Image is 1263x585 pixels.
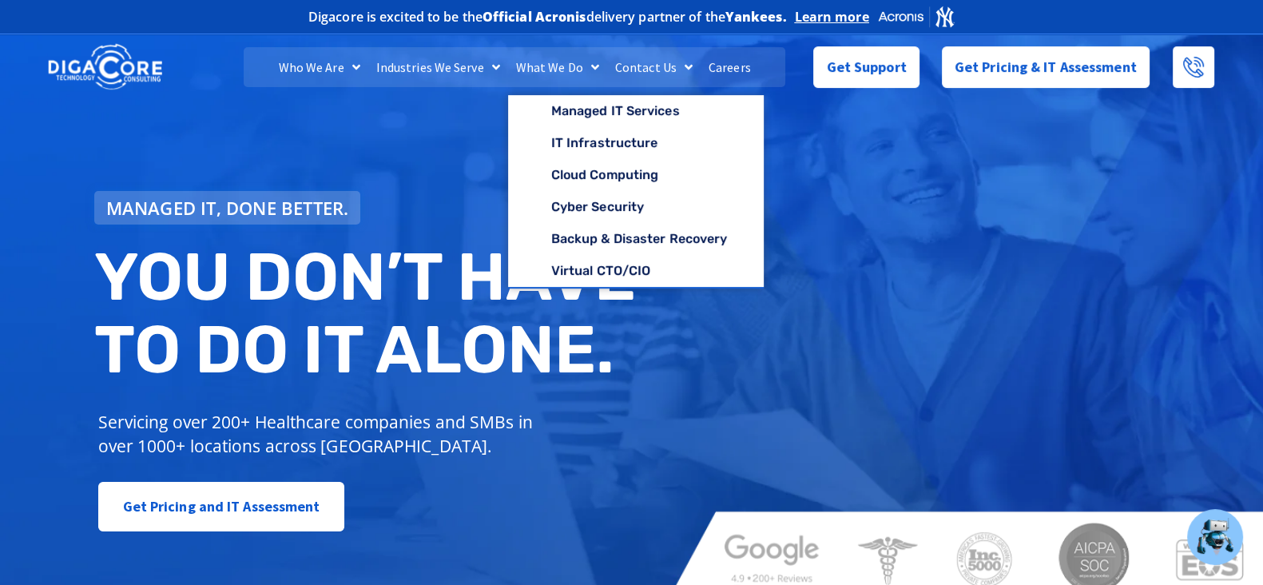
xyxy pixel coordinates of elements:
a: Learn more [795,9,869,25]
h2: You don’t have to do IT alone. [94,241,644,387]
h2: Digacore is excited to be the delivery partner of the [308,10,787,23]
a: Managed IT Services [508,95,765,127]
a: Cloud Computing [508,159,765,191]
a: Who We Are [271,47,368,87]
span: Get Pricing & IT Assessment [955,51,1137,83]
b: Official Acronis [483,8,586,26]
a: Careers [701,47,759,87]
span: Get Support [827,51,907,83]
span: Get Pricing and IT Assessment [123,491,320,523]
a: Contact Us [607,47,701,87]
a: Get Pricing & IT Assessment [942,46,1150,88]
nav: Menu [244,47,785,87]
a: Managed IT, done better. [94,191,361,225]
a: Get Pricing and IT Assessment [98,482,345,531]
p: Servicing over 200+ Healthcare companies and SMBs in over 1000+ locations across [GEOGRAPHIC_DATA]. [98,410,545,458]
span: Managed IT, done better. [106,199,349,217]
a: IT Infrastructure [508,127,765,159]
a: Industries We Serve [368,47,508,87]
a: Backup & Disaster Recovery [508,223,765,255]
ul: What We Do [508,95,765,289]
b: Yankees. [725,8,787,26]
img: DigaCore Technology Consulting [48,42,162,92]
img: Acronis [877,5,955,28]
a: Cyber Security [508,191,765,223]
a: Get Support [813,46,919,88]
a: What We Do [508,47,607,87]
a: Virtual CTO/CIO [508,255,765,287]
